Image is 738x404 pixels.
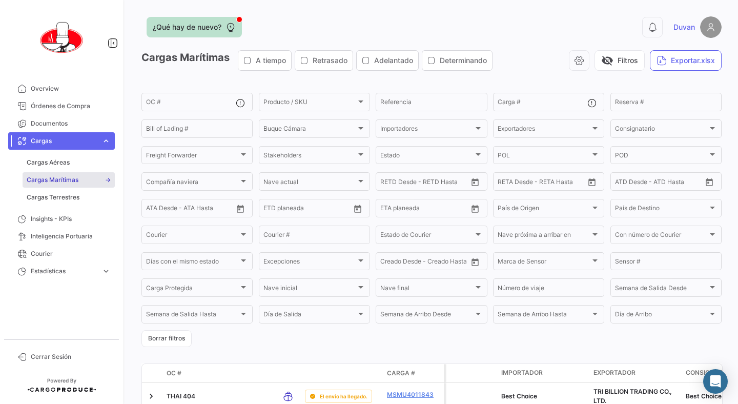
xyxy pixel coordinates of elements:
span: Documentos [31,119,111,128]
span: El envío ha llegado. [320,392,367,400]
button: Open calendar [233,201,248,216]
a: Inteligencia Portuaria [8,228,115,245]
a: Insights - KPIs [8,210,115,228]
span: País de Destino [615,206,708,213]
button: Open calendar [467,174,483,190]
span: Día de Salida [263,312,356,319]
button: Open calendar [467,201,483,216]
span: Inteligencia Portuaria [31,232,111,241]
button: A tiempo [238,51,291,70]
span: Día de Arribo [615,312,708,319]
span: Courier [146,233,239,240]
button: Exportar.xlsx [650,50,722,71]
a: Courier [8,245,115,262]
span: Órdenes de Compra [31,102,111,111]
datatable-header-cell: Carga Protegida [471,364,497,382]
span: Días con el mismo estado [146,259,239,267]
span: Adelantado [374,55,413,66]
span: POL [498,153,590,160]
span: ¿Qué hay de nuevo? [153,22,221,32]
input: ATD Hasta [654,179,696,187]
datatable-header-cell: Estado de Envio [301,369,383,377]
span: Semana de Salida Desde [615,286,708,293]
button: Open calendar [702,174,717,190]
span: Importadores [380,127,473,134]
span: Duvan [673,22,695,32]
span: Exportadores [498,127,590,134]
span: Con número de Courier [615,233,708,240]
input: ATD Desde [615,179,647,187]
span: Semana de Salida Hasta [146,312,239,319]
span: Courier [31,249,111,258]
button: Determinando [422,51,492,70]
span: Estado de Courier [380,233,473,240]
span: expand_more [101,136,111,146]
span: Excepciones [263,259,356,267]
input: ATA Hasta [184,206,226,213]
span: Cargas Marítimas [27,175,78,185]
button: Open calendar [467,254,483,270]
span: Cerrar Sesión [31,352,111,361]
span: Importador [501,368,543,377]
span: Nave próxima a arribar en [498,233,590,240]
span: Semana de Arribo Desde [380,312,473,319]
input: Hasta [523,179,565,187]
a: Expand/Collapse Row [146,391,156,401]
a: Overview [8,80,115,97]
datatable-header-cell: Exportador [589,364,682,382]
input: Desde [263,206,282,213]
span: Semana de Arribo Hasta [498,312,590,319]
span: expand_more [101,267,111,276]
span: Consignatario [686,368,737,377]
span: Consignatario [615,127,708,134]
span: Nave inicial [263,286,356,293]
img: 0621d632-ab00-45ba-b411-ac9e9fb3f036.png [36,12,87,64]
span: visibility_off [601,54,613,67]
input: Desde [498,179,516,187]
a: Órdenes de Compra [8,97,115,115]
span: Cargas Aéreas [27,158,70,167]
span: Producto / SKU [263,100,356,107]
datatable-header-cell: Importador [497,364,589,382]
span: Best Choice [686,392,722,400]
span: OC # [167,369,181,378]
span: Carga Protegida [146,286,239,293]
datatable-header-cell: Modo de Transporte [275,369,301,377]
span: Best Choice [501,392,537,400]
a: MSMU4011843 [387,390,440,399]
button: visibility_offFiltros [594,50,645,71]
input: ATA Desde [146,206,177,213]
span: POD [615,153,708,160]
span: Stakeholders [263,153,356,160]
input: Desde [380,206,399,213]
div: Abrir Intercom Messenger [703,369,728,394]
span: Nave final [380,286,473,293]
span: Freight Forwarder [146,153,239,160]
span: A tiempo [256,55,286,66]
span: Nave actual [263,179,356,187]
input: Hasta [406,206,447,213]
button: Retrasado [295,51,353,70]
button: Adelantado [357,51,418,70]
span: Retrasado [313,55,347,66]
input: Hasta [406,179,447,187]
img: placeholder-user.png [700,16,722,38]
button: Open calendar [584,174,600,190]
a: Cargas Aéreas [23,155,115,170]
a: Documentos [8,115,115,132]
span: Estado [380,153,473,160]
button: Open calendar [350,201,365,216]
datatable-header-cell: Póliza [446,364,471,382]
datatable-header-cell: OC # [162,365,275,382]
a: Cargas Terrestres [23,190,115,205]
input: Desde [380,179,399,187]
button: Borrar filtros [141,330,192,347]
span: Compañía naviera [146,179,239,187]
span: Buque Cámara [263,127,356,134]
input: Creado Desde [380,259,419,267]
a: Cargas Marítimas [23,172,115,188]
datatable-header-cell: Carga # [383,365,444,382]
span: Determinando [440,55,487,66]
span: Marca de Sensor [498,259,590,267]
span: Overview [31,84,111,93]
